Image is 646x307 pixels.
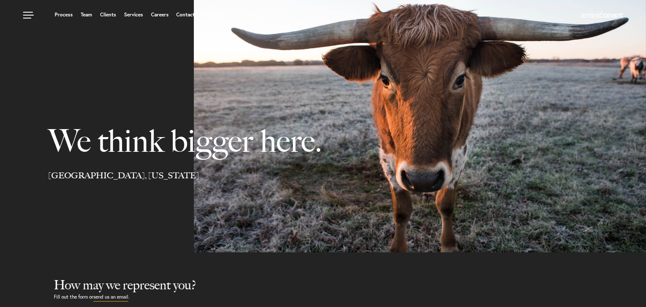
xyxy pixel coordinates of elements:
[55,12,73,17] a: Process
[81,12,92,17] a: Team
[581,12,623,19] img: Amini & Conant
[151,12,169,17] a: Careers
[100,12,116,17] a: Clients
[124,12,143,17] a: Services
[581,12,623,19] a: Home
[203,12,222,17] a: Insights
[54,278,646,293] h2: How may we represent you?
[93,293,128,302] a: send us an email
[54,293,646,302] p: Fill out the form or .
[176,12,195,17] a: Contact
